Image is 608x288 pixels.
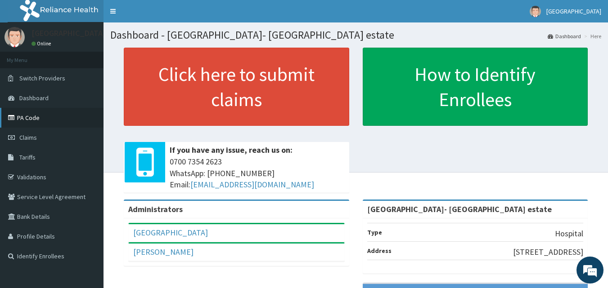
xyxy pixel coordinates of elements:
a: [GEOGRAPHIC_DATA] [133,227,208,238]
b: If you have any issue, reach us on: [170,145,293,155]
a: [PERSON_NAME] [133,247,194,257]
b: Administrators [128,204,183,214]
a: [EMAIL_ADDRESS][DOMAIN_NAME] [190,179,314,190]
b: Type [367,228,382,236]
a: Online [32,40,53,47]
p: Hospital [555,228,583,239]
span: Claims [19,133,37,142]
p: [STREET_ADDRESS] [513,246,583,258]
span: Tariffs [19,153,36,161]
h1: Dashboard - [GEOGRAPHIC_DATA]- [GEOGRAPHIC_DATA] estate [110,29,601,41]
span: 0700 7354 2623 WhatsApp: [PHONE_NUMBER] Email: [170,156,345,191]
strong: [GEOGRAPHIC_DATA]- [GEOGRAPHIC_DATA] estate [367,204,552,214]
li: Here [582,32,601,40]
a: Dashboard [548,32,581,40]
p: [GEOGRAPHIC_DATA] [32,29,106,37]
a: How to Identify Enrollees [363,48,588,126]
span: [GEOGRAPHIC_DATA] [546,7,601,15]
span: Dashboard [19,94,49,102]
img: User Image [530,6,541,17]
a: Click here to submit claims [124,48,349,126]
span: Switch Providers [19,74,65,82]
img: User Image [5,27,25,47]
b: Address [367,247,392,255]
